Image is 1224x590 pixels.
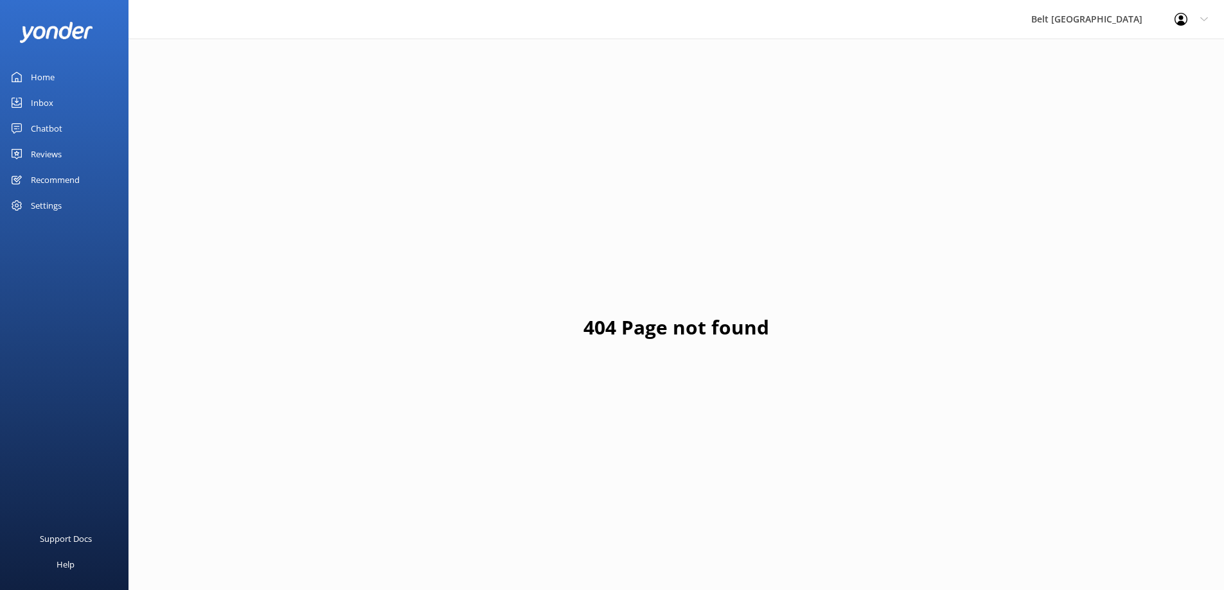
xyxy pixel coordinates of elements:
[19,22,93,43] img: yonder-white-logo.png
[31,90,53,116] div: Inbox
[31,167,80,193] div: Recommend
[31,141,62,167] div: Reviews
[31,193,62,218] div: Settings
[583,312,769,343] h1: 404 Page not found
[31,64,55,90] div: Home
[31,116,62,141] div: Chatbot
[40,526,92,551] div: Support Docs
[57,551,75,577] div: Help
